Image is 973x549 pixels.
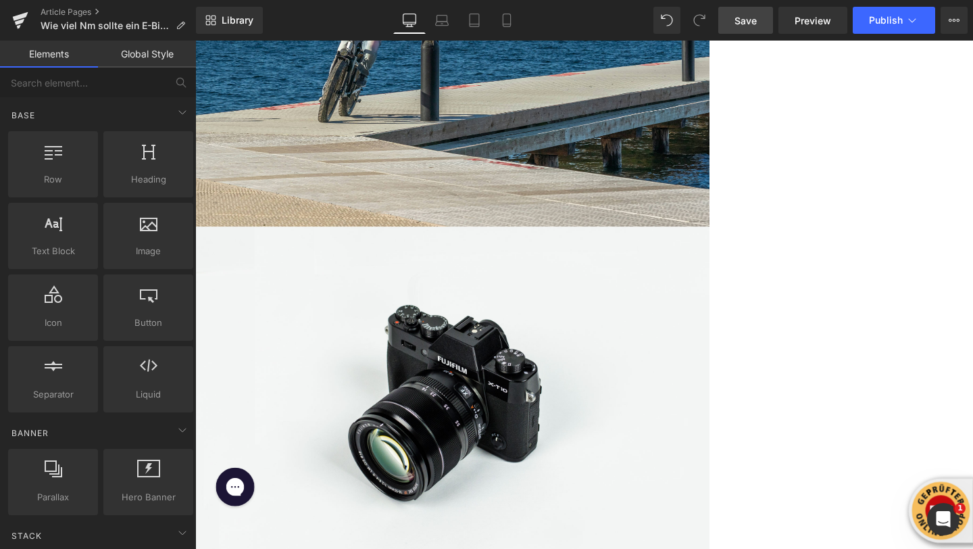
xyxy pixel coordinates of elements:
span: Banner [10,427,50,439]
a: Mobile [491,7,523,34]
span: Icon [12,316,94,330]
iframe: Intercom live chat [927,503,959,535]
span: Publish [869,15,903,26]
span: Hero Banner [107,490,189,504]
button: Publish [853,7,935,34]
span: Save [734,14,757,28]
span: Wie viel Nm sollte ein E-Bike haben? [41,20,170,31]
span: Button [107,316,189,330]
span: Separator [12,387,94,402]
iframe: Gorgias live chat messenger [15,444,69,494]
a: Tablet [458,7,491,34]
span: Library [222,14,253,26]
span: Parallax [12,490,94,504]
span: Base [10,109,36,122]
a: Preview [778,7,847,34]
a: Laptop [426,7,458,34]
button: Redo [686,7,713,34]
span: Stack [10,529,43,542]
span: Preview [795,14,831,28]
span: Row [12,172,94,187]
a: Global Style [98,41,196,68]
a: Article Pages [41,7,196,18]
a: New Library [196,7,263,34]
button: Undo [653,7,680,34]
a: Desktop [393,7,426,34]
span: Liquid [107,387,189,402]
span: Text Block [12,244,94,258]
span: Image [107,244,189,258]
button: More [941,7,968,34]
span: Heading [107,172,189,187]
span: 1 [955,503,966,514]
